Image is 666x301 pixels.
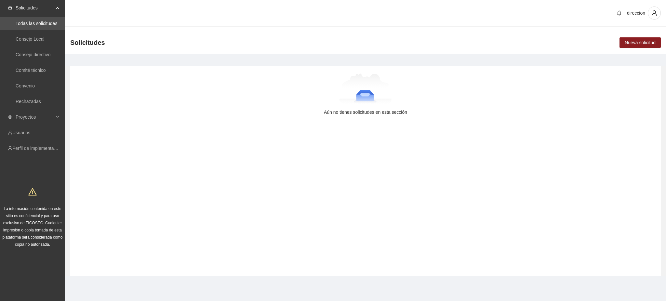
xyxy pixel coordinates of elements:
span: bell [614,10,624,16]
a: Usuarios [12,130,30,135]
a: Todas las solicitudes [16,21,57,26]
a: Consejo directivo [16,52,50,57]
span: La información contenida en este sitio es confidencial y para uso exclusivo de FICOSEC. Cualquier... [3,206,63,247]
div: Aún no tienes solicitudes en esta sección [81,109,650,116]
a: Perfil de implementadora [12,146,63,151]
button: Nueva solicitud [619,37,661,48]
a: Consejo Local [16,36,45,42]
span: Nueva solicitud [625,39,656,46]
a: Comité técnico [16,68,46,73]
span: direccion [627,10,645,16]
span: Solicitudes [16,1,54,14]
span: user [648,10,660,16]
span: eye [8,115,12,119]
a: Convenio [16,83,35,88]
span: inbox [8,6,12,10]
span: Proyectos [16,111,54,124]
span: Solicitudes [70,37,105,48]
img: Aún no tienes solicitudes en esta sección [339,73,392,106]
span: warning [28,188,37,196]
button: user [648,7,661,20]
a: Rechazadas [16,99,41,104]
button: bell [614,8,624,18]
